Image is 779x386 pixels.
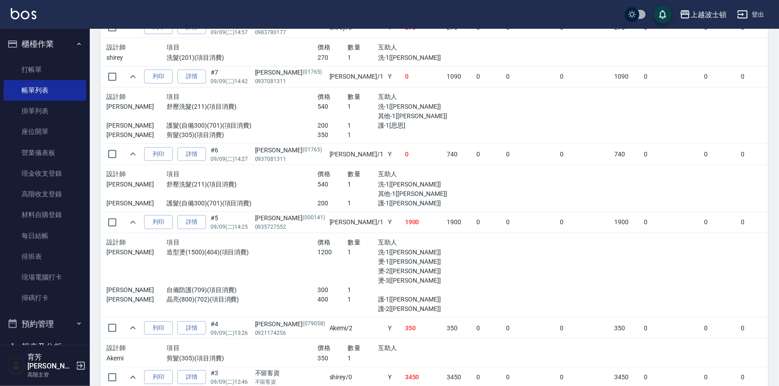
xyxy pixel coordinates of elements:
td: Y [386,66,403,87]
td: 0 [642,66,702,87]
p: 舒壓洗髮(211)(項目消費) [167,180,317,189]
td: [PERSON_NAME] /1 [327,144,386,165]
span: 互助人 [378,93,397,100]
td: Akemi /2 [327,318,386,339]
span: 項目 [167,44,180,51]
td: 0 [474,212,504,233]
span: 設計師 [106,44,126,51]
p: 200 [317,121,348,130]
a: 現金收支登錄 [4,163,86,184]
td: 0 [558,318,612,339]
span: 數量 [348,344,361,351]
p: [PERSON_NAME] [106,248,167,257]
td: 0 [504,212,558,233]
p: (01765) [303,68,322,77]
span: 互助人 [378,344,397,351]
p: 剪髮(305)(項目消費) [167,354,317,363]
p: 剪髮(305)(項目消費) [167,130,317,140]
td: 0 [504,318,558,339]
a: 每日結帳 [4,226,86,246]
p: 0983780177 [255,28,325,36]
p: 護-1[思思] [378,121,469,130]
p: 其他-1[[PERSON_NAME]] [378,189,469,199]
a: 詳情 [177,70,206,84]
p: 護-1[[PERSON_NAME]] [378,295,469,304]
p: 0935727552 [255,223,325,231]
td: #7 [208,66,253,87]
td: 1090 [445,66,475,87]
a: 營業儀表板 [4,142,86,163]
td: 0 [558,144,612,165]
td: #4 [208,318,253,339]
p: 300 [317,285,348,295]
a: 排班表 [4,246,86,267]
div: [PERSON_NAME] [255,68,325,77]
button: expand row [126,216,140,229]
span: 項目 [167,93,180,100]
td: #5 [208,212,253,233]
button: expand row [126,321,140,335]
span: 價格 [317,44,330,51]
p: 540 [317,180,348,189]
p: 09/09 (二) 14:27 [211,155,251,163]
p: Akemi [106,354,167,363]
td: 0 [474,318,504,339]
span: 數量 [348,170,361,177]
button: 列印 [144,70,173,84]
p: 09/09 (二) 14:57 [211,28,251,36]
p: 540 [317,102,348,111]
td: 1900 [445,212,475,233]
button: expand row [126,371,140,384]
td: 0 [642,144,702,165]
div: [PERSON_NAME] [255,319,325,329]
p: 晶亮(800)(702)(項目消費) [167,295,317,304]
p: 造型燙(1500)(404)(項目消費) [167,248,317,257]
button: 登出 [734,6,768,23]
span: 互助人 [378,239,397,246]
span: 設計師 [106,239,126,246]
td: 0 [558,212,612,233]
td: 0 [642,212,702,233]
p: 1 [348,354,378,363]
p: 09/09 (二) 14:42 [211,77,251,85]
a: 掛單列表 [4,101,86,121]
a: 材料自購登錄 [4,204,86,225]
p: 200 [317,199,348,208]
button: 列印 [144,370,173,384]
td: 1090 [612,66,642,87]
button: save [654,5,672,23]
p: 護-1[[PERSON_NAME]] [378,199,469,208]
td: 1900 [612,212,642,233]
td: 0 [702,212,739,233]
td: 0 [642,318,702,339]
p: 350 [317,130,348,140]
p: 09/09 (二) 13:26 [211,329,251,337]
button: 列印 [144,321,173,335]
p: [PERSON_NAME] [106,180,167,189]
p: 09/09 (二) 14:25 [211,223,251,231]
span: 價格 [317,93,330,100]
div: [PERSON_NAME] [255,146,325,155]
p: [PERSON_NAME] [106,285,167,295]
td: Y [386,144,403,165]
p: 護髮(自備300)(701)(項目消費) [167,121,317,130]
p: 0921174256 [255,329,325,337]
td: Y [386,318,403,339]
p: [PERSON_NAME] [106,102,167,111]
a: 詳情 [177,370,206,384]
p: 不留客資 [255,378,325,386]
div: 不留客資 [255,368,325,378]
td: 740 [612,144,642,165]
p: 燙-1[[PERSON_NAME]] [378,257,469,266]
p: 0937081311 [255,155,325,163]
td: 0 [702,318,739,339]
span: 互助人 [378,170,397,177]
td: 0 [504,144,558,165]
p: 洗-1[[PERSON_NAME]] [378,248,469,257]
a: 打帳單 [4,59,86,80]
button: 報表及分析 [4,335,86,359]
p: [PERSON_NAME] [106,121,167,130]
p: 1200 [317,248,348,257]
p: 350 [317,354,348,363]
p: 其他-1[[PERSON_NAME]] [378,111,469,121]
